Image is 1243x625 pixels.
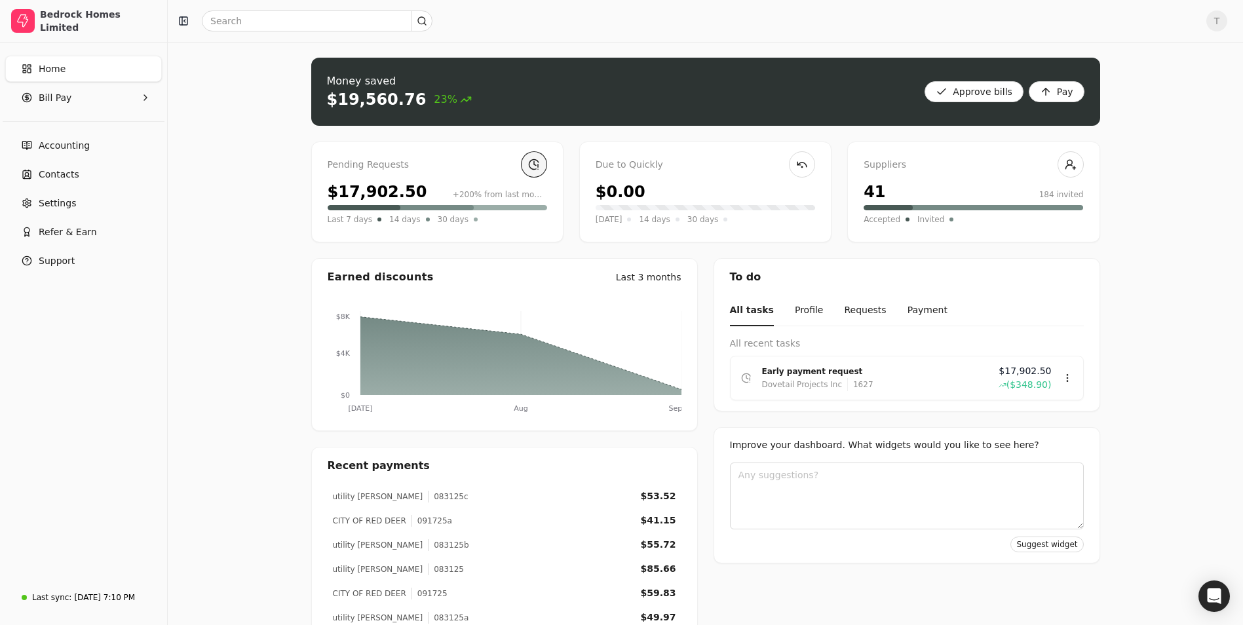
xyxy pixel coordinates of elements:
span: 23% [434,92,472,107]
button: Payment [908,295,947,326]
button: All tasks [730,295,774,326]
div: $0.00 [596,180,645,204]
div: To do [714,259,1100,295]
div: Due to Quickly [596,158,815,172]
div: All recent tasks [730,337,1084,350]
div: Improve your dashboard. What widgets would you like to see here? [730,438,1084,452]
a: Last sync:[DATE] 7:10 PM [5,586,162,609]
div: Open Intercom Messenger [1198,580,1230,612]
button: Refer & Earn [5,219,162,245]
div: [DATE] 7:10 PM [74,592,135,603]
div: 091725a [411,515,452,527]
div: $59.83 [640,586,676,600]
span: Support [39,254,75,268]
div: 083125 [428,563,464,575]
span: Settings [39,197,76,210]
tspan: $4K [335,349,350,358]
div: utility [PERSON_NAME] [333,491,423,502]
div: utility [PERSON_NAME] [333,612,423,624]
span: 30 days [438,213,469,226]
div: $19,560.76 [327,89,427,110]
div: Pending Requests [328,158,547,172]
span: Last 7 days [328,213,373,226]
div: 083125b [428,539,469,551]
div: utility [PERSON_NAME] [333,563,423,575]
a: Contacts [5,161,162,187]
div: 1627 [847,378,873,391]
span: 30 days [687,213,718,226]
span: Contacts [39,168,79,181]
tspan: Sep [668,404,682,413]
input: Search [202,10,432,31]
a: Home [5,56,162,82]
div: $53.52 [640,489,676,503]
tspan: Aug [514,404,527,413]
div: CITY OF RED DEER [333,515,406,527]
tspan: [DATE] [348,404,372,413]
div: Earned discounts [328,269,434,285]
div: Suppliers [864,158,1083,172]
button: Approve bills [925,81,1023,102]
span: Accepted [864,213,900,226]
div: Dovetail Projects Inc [762,378,842,391]
div: 091725 [411,588,448,599]
div: 083125a [428,612,469,624]
span: [DATE] [596,213,622,226]
div: $41.15 [640,514,676,527]
a: Accounting [5,132,162,159]
tspan: $0 [341,391,350,400]
button: Support [5,248,162,274]
button: Profile [795,295,824,326]
div: Early payment request [762,365,988,378]
span: Bill Pay [39,91,71,105]
div: $17,902.50 [328,180,427,204]
div: 41 [864,180,885,204]
div: CITY OF RED DEER [333,588,406,599]
tspan: $8K [335,312,350,321]
div: Last 3 months [616,271,681,284]
div: Bedrock Homes Limited [40,8,156,34]
div: $85.66 [640,562,676,576]
button: Requests [844,295,886,326]
button: Pay [1029,81,1084,102]
div: Money saved [327,73,472,89]
div: +200% from last month [453,189,547,200]
span: Refer & Earn [39,225,97,239]
span: Home [39,62,66,76]
div: Recent payments [312,447,697,484]
div: 184 invited [1039,189,1084,200]
span: Accounting [39,139,90,153]
button: Bill Pay [5,85,162,111]
div: 083125c [428,491,468,502]
div: utility [PERSON_NAME] [333,539,423,551]
span: $17,902.50 [999,364,1051,378]
span: 14 days [389,213,420,226]
span: 14 days [639,213,670,226]
div: Last sync: [32,592,71,603]
button: T [1206,10,1227,31]
button: Suggest widget [1010,537,1083,552]
div: $49.97 [640,611,676,624]
a: Settings [5,190,162,216]
div: $55.72 [640,538,676,552]
span: Invited [917,213,944,226]
span: ($348.90) [1006,378,1052,392]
